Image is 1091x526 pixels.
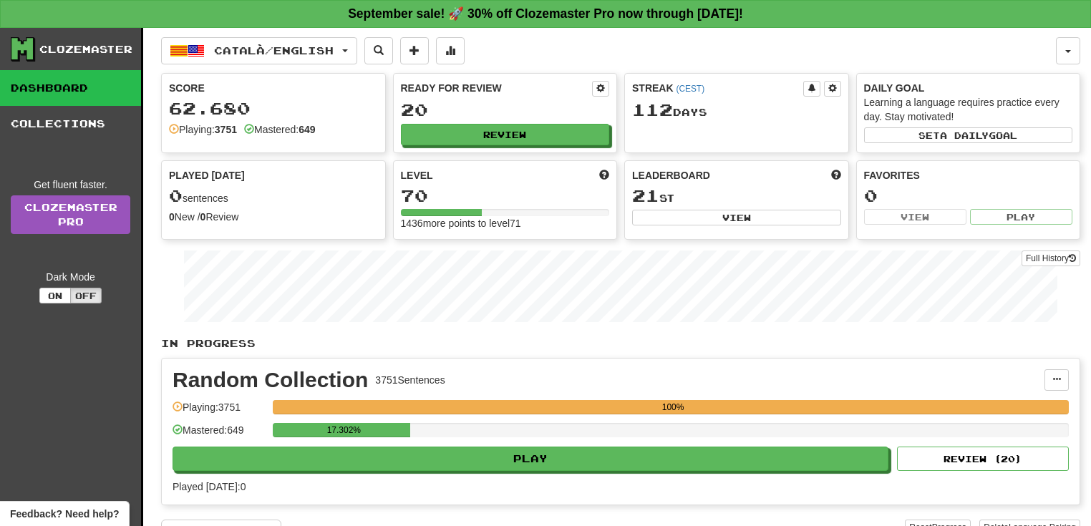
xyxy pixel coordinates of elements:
[39,42,132,57] div: Clozemaster
[401,187,610,205] div: 70
[400,37,429,64] button: Add sentence to collection
[632,185,659,205] span: 21
[864,187,1073,205] div: 0
[70,288,102,303] button: Off
[173,423,266,447] div: Mastered: 649
[173,447,888,471] button: Play
[173,400,266,424] div: Playing: 3751
[599,168,609,182] span: Score more points to level up
[632,168,710,182] span: Leaderboard
[169,185,183,205] span: 0
[11,270,130,284] div: Dark Mode
[277,400,1069,414] div: 100%
[864,168,1073,182] div: Favorites
[970,209,1072,225] button: Play
[161,37,357,64] button: Català/English
[401,81,593,95] div: Ready for Review
[364,37,393,64] button: Search sentences
[169,211,175,223] strong: 0
[632,101,841,120] div: Day s
[897,447,1069,471] button: Review (20)
[401,124,610,145] button: Review
[39,288,71,303] button: On
[1022,250,1080,266] button: Full History
[173,481,246,492] span: Played [DATE]: 0
[173,369,368,391] div: Random Collection
[831,168,841,182] span: This week in points, UTC
[169,122,237,137] div: Playing:
[401,168,433,182] span: Level
[375,373,445,387] div: 3751 Sentences
[169,99,378,117] div: 62.680
[244,122,316,137] div: Mastered:
[299,124,315,135] strong: 649
[348,6,743,21] strong: September sale! 🚀 30% off Clozemaster Pro now through [DATE]!
[200,211,206,223] strong: 0
[11,177,130,192] div: Get fluent faster.
[436,37,465,64] button: More stats
[10,507,119,521] span: Open feedback widget
[940,130,989,140] span: a daily
[215,124,237,135] strong: 3751
[632,99,673,120] span: 112
[169,81,378,95] div: Score
[401,216,610,230] div: 1436 more points to level 71
[11,195,130,234] a: ClozemasterPro
[161,336,1080,351] p: In Progress
[169,168,245,182] span: Played [DATE]
[864,95,1073,124] div: Learning a language requires practice every day. Stay motivated!
[632,210,841,225] button: View
[169,187,378,205] div: sentences
[169,210,378,224] div: New / Review
[864,127,1073,143] button: Seta dailygoal
[214,44,334,57] span: Català / English
[864,81,1073,95] div: Daily Goal
[864,209,966,225] button: View
[401,101,610,119] div: 20
[277,423,410,437] div: 17.302%
[676,84,704,94] a: (CEST)
[632,187,841,205] div: st
[632,81,803,95] div: Streak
